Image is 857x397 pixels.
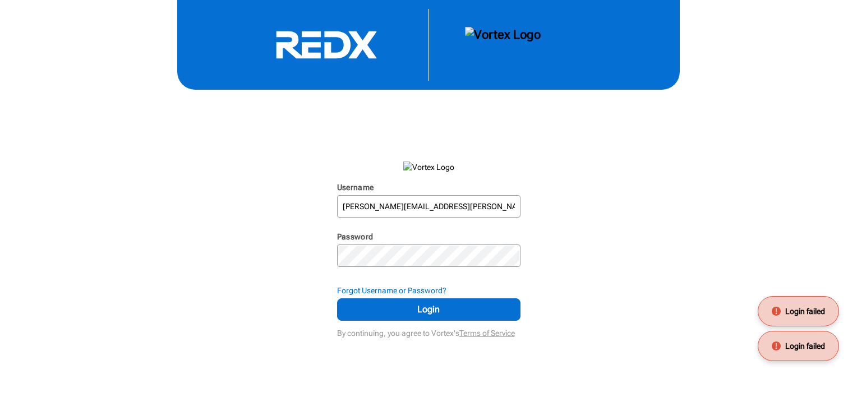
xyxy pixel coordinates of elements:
a: Terms of Service [459,329,515,338]
div: By continuing, you agree to Vortex's [337,323,520,339]
div: Forgot Username or Password? [337,285,520,296]
label: Password [337,232,374,241]
span: Login failed [785,306,825,317]
img: Vortex Logo [465,27,541,63]
span: Login [351,303,506,316]
button: Login [337,298,520,321]
span: Login failed [785,340,825,352]
img: Vortex Logo [403,161,454,173]
label: Username [337,183,374,192]
svg: RedX Logo [242,30,411,59]
strong: Forgot Username or Password? [337,286,446,295]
